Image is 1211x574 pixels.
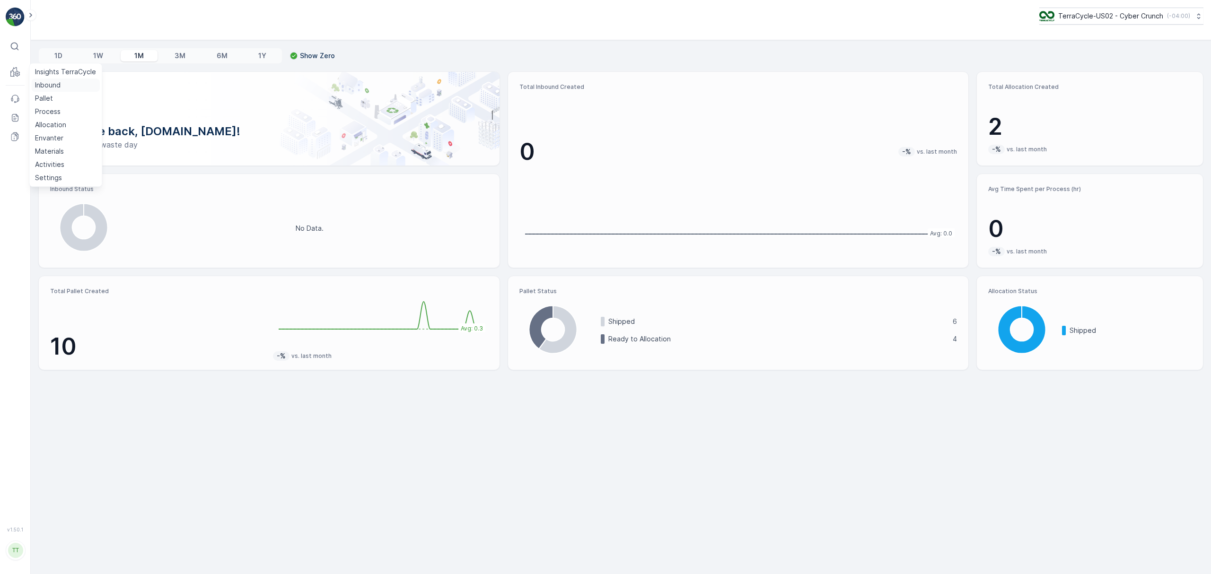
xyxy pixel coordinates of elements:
[291,352,332,360] p: vs. last month
[6,527,25,532] span: v 1.50.1
[300,51,335,61] p: Show Zero
[6,8,25,26] img: logo
[901,147,912,157] p: -%
[953,334,957,344] p: 4
[1007,248,1047,255] p: vs. last month
[93,51,103,61] p: 1W
[54,139,484,150] p: Have a zero-waste day
[1070,326,1192,335] p: Shipped
[50,332,265,361] p: 10
[8,543,23,558] div: TT
[134,51,144,61] p: 1M
[988,113,1192,141] p: 2
[1058,11,1163,21] p: TerraCycle-US02 - Cyber Crunch
[50,185,488,193] p: Inbound Status
[54,51,62,61] p: 1D
[1007,146,1047,153] p: vs. last month
[217,51,228,61] p: 6M
[519,287,957,295] p: Pallet Status
[50,287,265,295] p: Total Pallet Created
[991,247,1002,256] p: -%
[953,317,957,326] p: 6
[988,287,1192,295] p: Allocation Status
[988,83,1192,91] p: Total Allocation Created
[917,148,957,156] p: vs. last month
[988,185,1192,193] p: Avg Time Spent per Process (hr)
[608,334,947,344] p: Ready to Allocation
[296,224,324,233] p: No Data.
[519,138,535,166] p: 0
[1039,8,1203,25] button: TerraCycle-US02 - Cyber Crunch(-04:00)
[991,145,1002,154] p: -%
[54,124,484,139] p: Welcome back, [DOMAIN_NAME]!
[258,51,266,61] p: 1Y
[608,317,947,326] p: Shipped
[276,351,287,361] p: -%
[988,215,1192,243] p: 0
[175,51,185,61] p: 3M
[519,83,957,91] p: Total Inbound Created
[1039,11,1054,21] img: TC_VWL6UX0.png
[6,534,25,566] button: TT
[1167,12,1190,20] p: ( -04:00 )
